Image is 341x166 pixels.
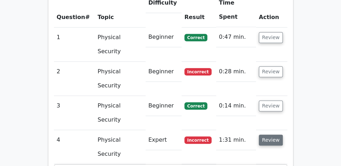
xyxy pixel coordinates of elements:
td: Physical Security [95,62,146,96]
button: Review [259,135,283,146]
td: 1 [54,27,95,61]
td: 1:31 min. [216,130,256,150]
button: Review [259,32,283,43]
td: 0:14 min. [216,96,256,116]
td: Physical Security [95,27,146,61]
td: Expert [146,130,182,150]
td: 0:28 min. [216,62,256,82]
button: Review [259,66,283,77]
span: Correct [184,102,207,109]
td: Beginner [146,62,182,82]
td: Physical Security [95,130,146,164]
span: Incorrect [184,136,212,143]
td: Beginner [146,96,182,116]
td: Beginner [146,27,182,47]
span: Incorrect [184,68,212,75]
td: 3 [54,96,95,130]
td: 2 [54,62,95,96]
td: 4 [54,130,95,164]
span: Question [57,14,85,20]
button: Review [259,100,283,111]
td: 0:47 min. [216,27,256,47]
td: Physical Security [95,96,146,130]
span: Correct [184,34,207,41]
